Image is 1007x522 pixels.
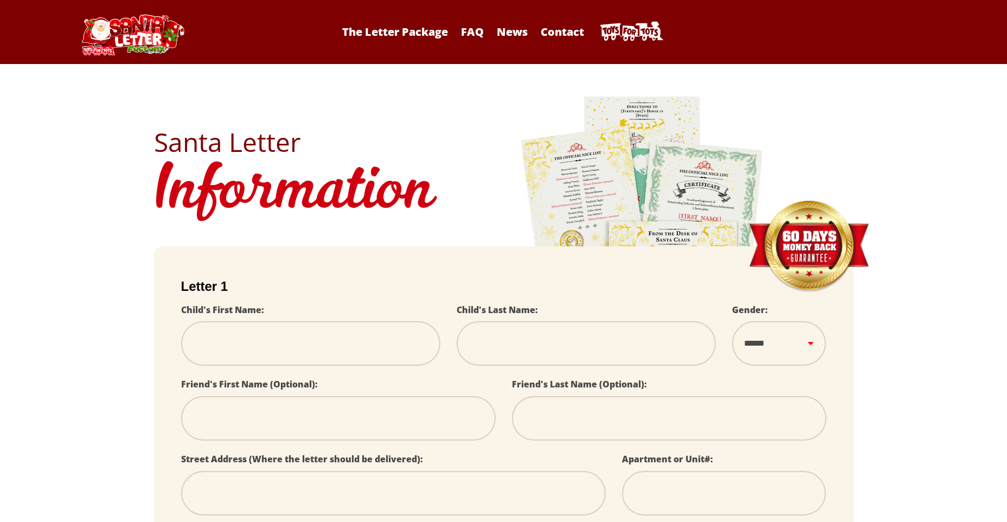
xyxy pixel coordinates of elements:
label: Street Address (Where the letter should be delivered): [181,453,423,465]
label: Apartment or Unit#: [622,453,713,465]
label: Child's First Name: [181,304,264,316]
a: The Letter Package [337,24,453,39]
img: Money Back Guarantee [748,200,870,293]
h2: Santa Letter [154,129,854,155]
img: Santa Letter Logo [78,14,187,55]
h2: Letter 1 [181,279,826,294]
label: Friend's First Name (Optional): [181,378,318,390]
img: letters.png [520,95,764,398]
h1: Information [154,155,854,230]
label: Child's Last Name: [457,304,538,316]
a: News [491,24,533,39]
label: Gender: [732,304,768,316]
a: Contact [535,24,589,39]
label: Friend's Last Name (Optional): [512,378,647,390]
a: FAQ [456,24,489,39]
